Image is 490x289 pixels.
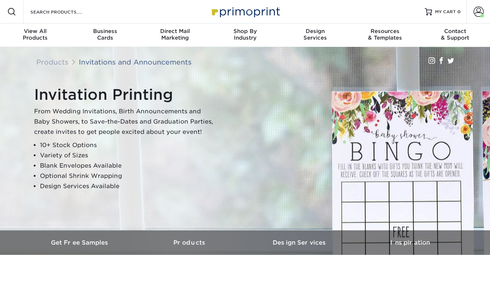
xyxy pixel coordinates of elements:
div: Services [280,28,350,41]
h1: Invitation Printing [34,86,217,103]
span: Business [70,28,140,34]
div: & Support [420,28,490,41]
h3: Products [135,239,245,246]
a: Resources& Templates [350,23,420,47]
span: Direct Mail [140,28,210,34]
li: Optional Shrink Wrapping [40,171,217,181]
span: Contact [420,28,490,34]
h3: Inspiration [355,239,465,246]
li: Variety of Sizes [40,150,217,161]
span: MY CART [435,9,456,15]
span: Design [280,28,350,34]
li: 10+ Stock Options [40,140,217,150]
a: Products [36,58,69,66]
div: Cards [70,28,140,41]
a: Invitations and Announcements [79,58,192,66]
li: Design Services Available [40,181,217,191]
div: & Templates [350,28,420,41]
a: Shop ByIndustry [210,23,280,47]
a: Design Services [245,230,355,255]
div: Marketing [140,28,210,41]
p: From Wedding Invitations, Birth Announcements and Baby Showers, to Save-the-Dates and Graduation ... [34,106,217,137]
span: Resources [350,28,420,34]
a: DesignServices [280,23,350,47]
a: Direct MailMarketing [140,23,210,47]
a: Contact& Support [420,23,490,47]
div: Industry [210,28,280,41]
img: Primoprint [209,4,282,19]
a: BusinessCards [70,23,140,47]
input: SEARCH PRODUCTS..... [30,7,101,16]
a: Products [135,230,245,255]
li: Blank Envelopes Available [40,161,217,171]
h3: Design Services [245,239,355,246]
h3: Get Free Samples [25,239,135,246]
span: 0 [457,9,461,14]
a: Get Free Samples [25,230,135,255]
span: Shop By [210,28,280,34]
a: Inspiration [355,230,465,255]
